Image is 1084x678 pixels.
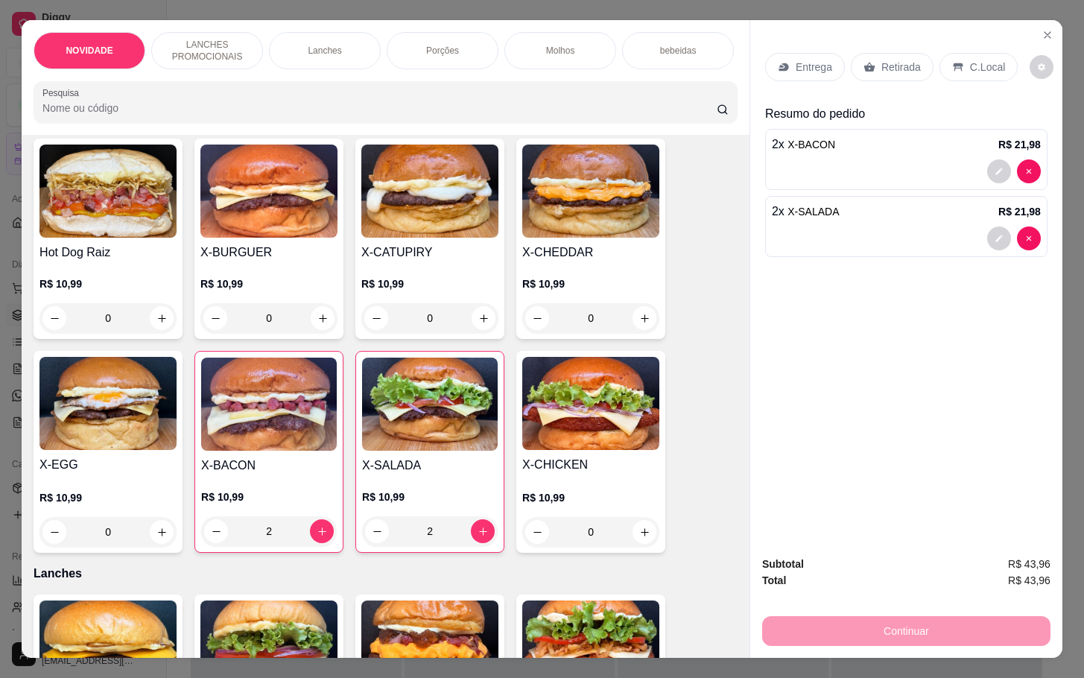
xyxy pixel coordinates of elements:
button: decrease-product-quantity [42,520,66,544]
img: product-image [361,145,498,238]
img: product-image [201,358,337,451]
p: Molhos [546,45,575,57]
p: Lanches [308,45,341,57]
p: R$ 21,98 [998,204,1041,219]
h4: Hot Dog Raiz [39,244,177,262]
label: Pesquisa [42,86,84,99]
h4: X-EGG [39,456,177,474]
button: increase-product-quantity [310,519,334,543]
button: increase-product-quantity [150,520,174,544]
button: increase-product-quantity [471,519,495,543]
button: decrease-product-quantity [204,519,228,543]
button: decrease-product-quantity [987,226,1011,250]
button: decrease-product-quantity [365,519,389,543]
p: Retirada [881,60,921,75]
img: product-image [522,145,659,238]
p: R$ 10,99 [361,276,498,291]
button: decrease-product-quantity [987,159,1011,183]
span: R$ 43,96 [1008,572,1050,589]
button: decrease-product-quantity [1017,159,1041,183]
button: decrease-product-quantity [525,520,549,544]
button: decrease-product-quantity [42,306,66,330]
p: 2 x [772,136,835,153]
p: Porções [426,45,459,57]
p: R$ 10,99 [362,490,498,504]
span: R$ 43,96 [1008,556,1050,572]
button: decrease-product-quantity [1030,55,1053,79]
p: R$ 10,99 [39,490,177,505]
button: decrease-product-quantity [1017,226,1041,250]
h4: X-SALADA [362,457,498,475]
p: R$ 21,98 [998,137,1041,152]
button: increase-product-quantity [311,306,335,330]
p: Entrega [796,60,832,75]
p: R$ 10,99 [39,276,177,291]
span: X-BACON [787,139,835,151]
img: product-image [362,358,498,451]
p: R$ 10,99 [522,490,659,505]
strong: Total [762,574,786,586]
button: Close [1036,23,1059,47]
p: bebeidas [660,45,697,57]
img: product-image [200,145,337,238]
p: Lanches [34,565,738,583]
p: R$ 10,99 [522,276,659,291]
button: increase-product-quantity [472,306,495,330]
img: product-image [39,145,177,238]
h4: X-CHICKEN [522,456,659,474]
button: increase-product-quantity [633,306,656,330]
p: NOVIDADE [66,45,112,57]
h4: X-CHEDDAR [522,244,659,262]
img: product-image [522,357,659,450]
p: R$ 10,99 [201,490,337,504]
span: X-SALADA [787,206,839,218]
button: decrease-product-quantity [525,306,549,330]
p: 2 x [772,203,840,221]
button: decrease-product-quantity [364,306,388,330]
h4: X-BURGUER [200,244,337,262]
h4: X-CATUPIRY [361,244,498,262]
p: Resumo do pedido [765,105,1047,123]
button: increase-product-quantity [150,306,174,330]
h4: X-BACON [201,457,337,475]
p: LANCHES PROMOCIONAIS [164,39,250,63]
input: Pesquisa [42,101,717,115]
img: product-image [39,357,177,450]
strong: Subtotal [762,558,804,570]
button: increase-product-quantity [633,520,656,544]
p: R$ 10,99 [200,276,337,291]
button: decrease-product-quantity [203,306,227,330]
p: C.Local [970,60,1005,75]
